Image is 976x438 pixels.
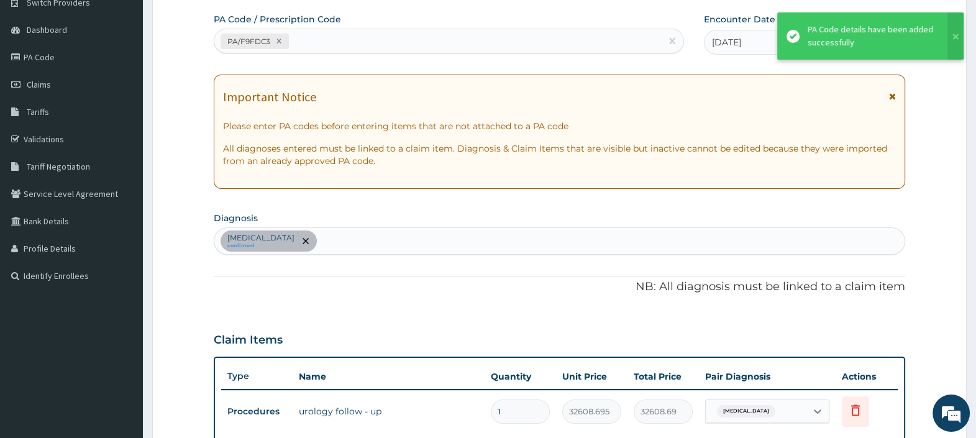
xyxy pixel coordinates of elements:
label: Diagnosis [214,212,258,224]
div: Chat with us now [65,70,209,86]
span: [DATE] [712,36,741,48]
span: [MEDICAL_DATA] [717,405,775,417]
small: confirmed [227,243,294,249]
p: All diagnoses entered must be linked to a claim item. Diagnosis & Claim Items that are visible bu... [223,142,896,167]
th: Unit Price [556,364,627,389]
div: Minimize live chat window [204,6,234,36]
th: Pair Diagnosis [699,364,836,389]
img: d_794563401_company_1708531726252_794563401 [23,62,50,93]
th: Name [293,364,485,389]
p: Please enter PA codes before entering items that are not attached to a PA code [223,120,896,132]
span: Tariff Negotiation [27,161,90,172]
th: Quantity [485,364,556,389]
span: We're online! [72,137,171,262]
label: Encounter Date [704,13,775,25]
div: PA/F9FDC3 [224,34,272,48]
p: NB: All diagnosis must be linked to a claim item [214,279,905,295]
span: Claims [27,79,51,90]
label: PA Code / Prescription Code [214,13,341,25]
th: Type [221,365,293,388]
td: Procedures [221,400,293,423]
th: Actions [836,364,898,389]
th: Total Price [627,364,699,389]
textarea: Type your message and hit 'Enter' [6,299,237,343]
div: PA Code details have been added successfully [808,23,936,49]
span: Tariffs [27,106,49,117]
span: remove selection option [300,235,311,247]
h3: Claim Items [214,334,283,347]
span: Dashboard [27,24,67,35]
td: urology follow - up [293,399,485,424]
p: [MEDICAL_DATA] [227,233,294,243]
h1: Important Notice [223,90,316,104]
